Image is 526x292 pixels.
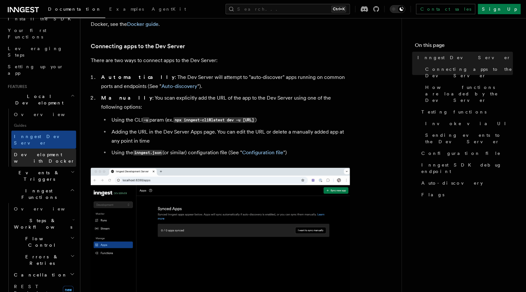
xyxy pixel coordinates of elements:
span: Install the SDK [8,16,75,21]
span: How functions are loaded by the Dev Server [425,84,513,103]
code: inngest.json [133,150,163,156]
a: Configuration file [419,147,513,159]
a: Inngest SDK debug endpoint [419,159,513,177]
a: Contact sales [416,4,475,14]
a: Install the SDK [5,13,76,25]
a: Setting up your app [5,61,76,79]
li: Adding the URL in the Dev Server Apps page. You can edit the URL or delete a manually added app a... [110,127,350,146]
a: Auto-discovery [161,83,197,89]
code: -u [143,117,149,123]
button: Search...Ctrl+K [226,4,350,14]
span: Examples [109,6,144,12]
button: Events & Triggers [5,167,76,185]
h4: On this page [415,41,513,52]
a: Inngest Dev Server [11,131,76,149]
span: Configuration file [421,150,501,157]
span: Documentation [48,6,101,12]
button: Flow Control [11,233,76,251]
span: Auto-discovery [421,180,483,186]
span: Guides [11,120,76,131]
span: Inngest Dev Server [14,134,69,146]
a: Overview [11,109,76,120]
button: Cancellation [11,269,76,281]
a: Auto-discovery [419,177,513,189]
button: Inngest Functions [5,185,76,203]
a: Your first Functions [5,25,76,43]
button: Errors & Retries [11,251,76,269]
span: Connecting apps to the Dev Server [425,66,513,79]
span: Events & Triggers [5,169,71,182]
span: Leveraging Steps [8,46,63,58]
span: Sending events to the Dev Server [425,132,513,145]
a: Flags [419,189,513,200]
a: Leveraging Steps [5,43,76,61]
code: npx inngest-cli@latest dev -u [URL] [173,117,255,123]
span: Flags [421,191,444,198]
a: Development with Docker [11,149,76,167]
a: Docker guide [127,21,158,27]
a: Testing functions [419,106,513,118]
a: How functions are loaded by the Dev Server [423,81,513,106]
span: Cancellation [11,272,67,278]
span: Inngest Dev Server [417,54,511,61]
a: Documentation [44,2,105,18]
span: Features [5,84,27,89]
span: Steps & Workflows [11,217,72,230]
li: : The Dev Server will attempt to "auto-discover" apps running on common ports and endpoints (See ... [99,73,350,91]
span: Overview [14,112,81,117]
span: Testing functions [421,109,486,115]
span: Setting up your app [8,64,64,76]
a: Overview [11,203,76,215]
a: Invoke via UI [423,118,513,129]
a: Inngest Dev Server [415,52,513,63]
span: Inngest SDK debug endpoint [421,162,513,175]
a: Connecting apps to the Dev Server [423,63,513,81]
button: Steps & Workflows [11,215,76,233]
span: Local Development [5,93,71,106]
kbd: Ctrl+K [332,6,346,12]
button: Local Development [5,91,76,109]
span: Inngest Functions [5,188,70,200]
strong: Automatically [101,74,175,80]
div: Local Development [5,109,76,167]
p: You can now open the dev server's browser interface on . For more information about developing wi... [91,10,350,29]
button: Toggle dark mode [390,5,405,13]
a: Configuration file [242,149,283,156]
span: Flow Control [11,235,70,248]
a: Sending events to the Dev Server [423,129,513,147]
span: Overview [14,206,81,211]
strong: Manually [101,95,152,101]
span: Development with Docker [14,152,75,164]
a: AgentKit [148,2,190,17]
span: AgentKit [152,6,186,12]
a: Examples [105,2,148,17]
span: Your first Functions [8,28,46,39]
a: Sign Up [478,4,521,14]
p: There are two ways to connect apps to the Dev Server: [91,56,350,65]
li: Using the (or similar) configuration file (See " ") [110,148,350,157]
span: Errors & Retries [11,254,70,266]
li: Using the CLI param (ex. ) [110,115,350,125]
li: : You scan explicitly add the URL of the app to the Dev Server using one of the following options: [99,93,350,157]
span: Invoke via UI [425,120,511,127]
a: Connecting apps to the Dev Server [91,42,185,51]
